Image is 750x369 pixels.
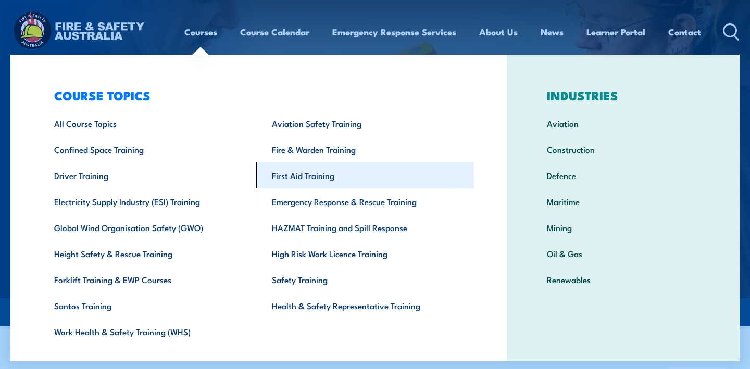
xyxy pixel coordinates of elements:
[38,266,256,292] a: Forklift Training & EWP Courses
[256,162,473,188] a: First Aid Training
[531,110,716,136] a: Aviation
[479,18,518,46] a: About Us
[256,240,473,266] a: High Risk Work Licence Training
[38,162,256,188] a: Driver Training
[531,88,716,103] h3: INDUSTRIES
[531,214,716,240] a: Mining
[531,162,716,188] a: Defence
[240,18,309,46] a: Course Calendar
[256,214,473,240] a: HAZMAT Training and Spill Response
[38,88,474,103] h3: COURSE TOPICS
[531,240,716,266] a: Oil & Gas
[668,18,701,46] a: Contact
[38,188,256,214] a: Electricity Supply Industry (ESI) Training
[38,110,256,136] a: All Course Topics
[541,18,564,46] a: News
[38,292,256,319] a: Santos Training
[332,18,456,46] a: Emergency Response Services
[531,266,716,292] a: Renewables
[586,18,645,46] a: Learner Portal
[38,240,256,266] a: Height Safety & Rescue Training
[531,188,716,214] a: Maritime
[38,319,256,345] a: Work Health & Safety Training (WHS)
[256,136,473,162] a: Fire & Warden Training
[256,110,473,136] a: Aviation Safety Training
[184,18,217,46] a: Courses
[38,214,256,240] a: Global Wind Organisation Safety (GWO)
[256,292,473,319] a: Health & Safety Representative Training
[256,266,473,292] a: Safety Training
[256,188,473,214] a: Emergency Response & Rescue Training
[531,136,716,162] a: Construction
[38,136,256,162] a: Confined Space Training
